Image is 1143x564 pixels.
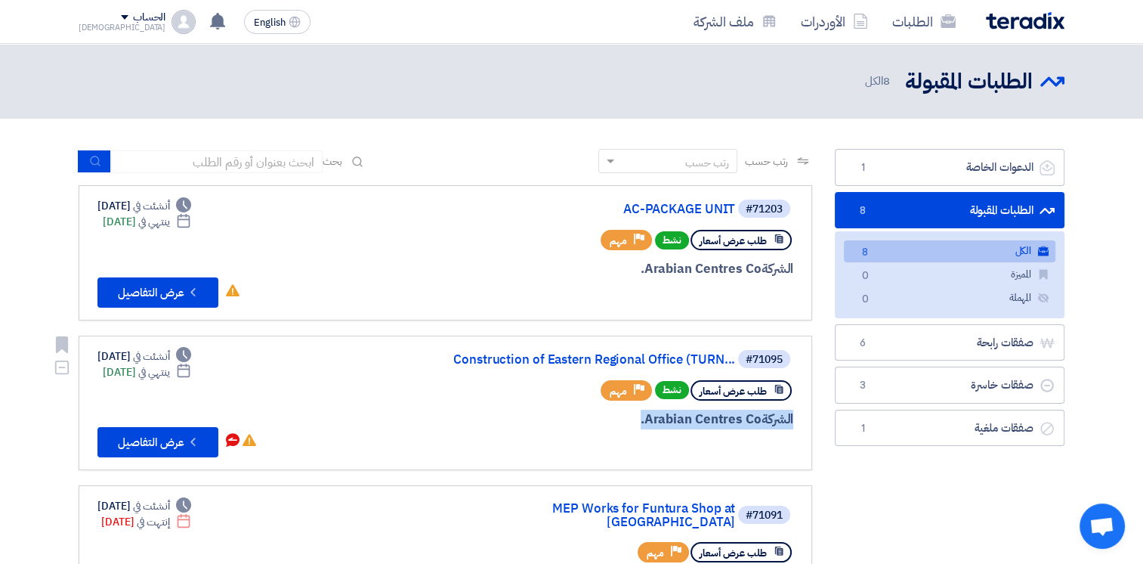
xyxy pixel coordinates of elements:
span: الشركة [761,259,794,278]
a: صفقات رابحة6 [835,324,1064,361]
img: Teradix logo [986,12,1064,29]
a: صفقات خاسرة3 [835,367,1064,404]
span: مهم [610,384,627,398]
button: عرض التفاصيل [97,277,218,308]
span: 6 [854,336,872,351]
span: طلب عرض أسعار [700,384,767,398]
span: 1 [854,421,872,436]
span: الشركة [761,410,794,429]
div: #71203 [746,204,783,215]
div: [DATE] [97,198,191,214]
span: 1 [854,160,872,175]
span: 8 [883,73,890,89]
span: مهم [647,546,664,560]
a: AC-PACKAGE UNIT [433,203,735,216]
span: أنشئت في [133,498,169,514]
h2: الطلبات المقبولة [905,67,1033,97]
span: ينتهي في [138,214,169,230]
a: الدعوات الخاصة1 [835,149,1064,186]
div: [DEMOGRAPHIC_DATA] [79,23,165,32]
span: 8 [854,203,872,218]
div: الحساب [133,11,165,24]
button: عرض التفاصيل [97,427,218,457]
div: Arabian Centres Co. [430,410,793,429]
div: [DATE] [103,214,191,230]
span: أنشئت في [133,198,169,214]
a: المميزة [844,264,1055,286]
a: صفقات ملغية1 [835,410,1064,447]
a: المهملة [844,287,1055,309]
a: Construction of Eastern Regional Office (TURN... [433,353,735,367]
span: رتب حسب [745,153,788,169]
span: أنشئت في [133,349,169,364]
a: الطلبات [880,4,968,39]
a: الطلبات المقبولة8 [835,192,1064,229]
div: #71091 [746,510,783,521]
img: profile_test.png [171,10,196,34]
span: مهم [610,234,627,248]
div: [DATE] [97,498,191,514]
span: ينتهي في [138,364,169,380]
span: طلب عرض أسعار [700,546,767,560]
div: Arabian Centres Co. [430,259,793,279]
span: English [254,17,286,28]
a: Open chat [1080,504,1125,549]
span: 3 [854,378,872,393]
span: 8 [856,245,874,261]
span: نشط [655,381,689,399]
span: نشط [655,231,689,249]
button: English [244,10,310,34]
a: ملف الشركة [681,4,789,39]
div: [DATE] [103,364,191,380]
a: الأوردرات [789,4,880,39]
a: MEP Works for Funtura Shop at [GEOGRAPHIC_DATA] [433,502,735,529]
div: [DATE] [101,514,191,530]
a: الكل [844,240,1055,262]
input: ابحث بعنوان أو رقم الطلب [111,150,323,173]
span: طلب عرض أسعار [700,234,767,248]
div: [DATE] [97,349,191,364]
span: بحث [323,153,342,169]
div: رتب حسب [685,155,729,171]
span: الكل [864,73,893,90]
span: 0 [856,268,874,284]
span: 0 [856,292,874,308]
div: #71095 [746,355,783,365]
span: إنتهت في [137,514,169,530]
